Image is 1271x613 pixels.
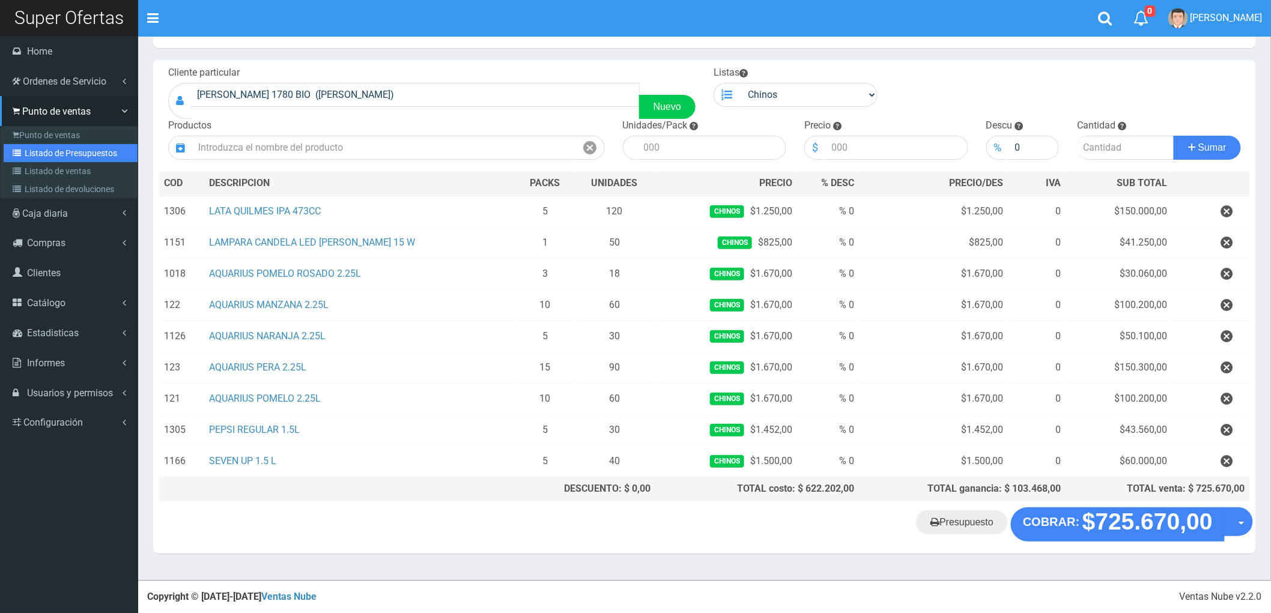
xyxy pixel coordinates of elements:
a: AQUARIUS PERA 2.25L [209,361,306,373]
span: 0 [1145,5,1156,17]
td: $1.250,00 [655,196,797,228]
td: $100.200,00 [1066,289,1172,321]
span: Caja diaria [22,208,68,219]
div: TOTAL costo: $ 622.202,00 [660,482,854,496]
span: Chinos [710,455,744,468]
td: $825,00 [859,227,1008,258]
td: 10 [517,383,574,414]
td: 0 [1008,445,1066,477]
span: Catálogo [27,297,65,309]
input: 000 [1009,136,1059,160]
td: $1.500,00 [655,445,797,477]
a: AQUARIUS MANZANA 2.25L [209,299,329,310]
input: 000 [825,136,968,160]
td: 15 [517,352,574,383]
a: AQUARIUS POMELO 2.25L [209,393,321,404]
span: Chinos [710,268,744,280]
span: Compras [27,237,65,249]
td: 90 [574,352,655,383]
td: $1.452,00 [859,414,1008,445]
a: LATA QUILMES IPA 473CC [209,205,321,217]
td: $43.560,00 [1066,414,1172,445]
td: $1.670,00 [859,258,1008,289]
td: 30 [574,321,655,352]
label: Unidades/Pack [623,119,688,133]
td: $30.060,00 [1066,258,1172,289]
input: Consumidor Final [191,83,640,107]
th: DES [204,172,516,196]
td: 0 [1008,321,1066,352]
th: UNIDADES [574,172,655,196]
td: % 0 [797,414,859,445]
td: 1166 [159,445,204,477]
td: 0 [1008,289,1066,321]
td: % 0 [797,321,859,352]
td: $60.000,00 [1066,445,1172,477]
span: % DESC [821,177,854,189]
td: % 0 [797,352,859,383]
td: 5 [517,414,574,445]
div: Ventas Nube v2.2.0 [1180,590,1262,604]
a: Listado de ventas [4,162,138,180]
th: PACKS [517,172,574,196]
td: 10 [517,289,574,321]
td: 0 [1008,258,1066,289]
td: 50 [574,227,655,258]
span: Clientes [27,267,61,279]
td: % 0 [797,445,859,477]
span: PRECIO [759,177,792,190]
span: Informes [27,357,65,369]
td: 121 [159,383,204,414]
td: $41.250,00 [1066,227,1172,258]
a: AQUARIUS POMELO ROSADO 2.25L [209,268,361,279]
span: Super Ofertas [14,7,124,28]
td: $1.670,00 [655,352,797,383]
td: $825,00 [655,227,797,258]
div: TOTAL ganancia: $ 103.468,00 [864,482,1061,496]
td: % 0 [797,383,859,414]
td: 60 [574,383,655,414]
td: $1.670,00 [859,321,1008,352]
label: Listas [714,66,748,80]
a: AQUARIUS NARANJA 2.25L [209,330,326,342]
td: 0 [1008,414,1066,445]
span: Punto de ventas [22,106,91,117]
strong: $725.670,00 [1082,509,1213,535]
span: IVA [1046,177,1061,189]
td: $100.200,00 [1066,383,1172,414]
label: Precio [804,119,831,133]
input: 000 [638,136,787,160]
button: COBRAR: $725.670,00 [1011,507,1225,541]
span: SUB TOTAL [1117,177,1167,190]
a: SEVEN UP 1.5 L [209,455,276,467]
span: Home [27,46,52,57]
div: TOTAL venta: $ 725.670,00 [1070,482,1245,496]
td: 1 [517,227,574,258]
td: 1151 [159,227,204,258]
a: Punto de ventas [4,126,138,144]
span: Chinos [718,237,752,249]
td: 0 [1008,196,1066,228]
span: Ordenes de Servicio [23,76,106,87]
a: Listado de devoluciones [4,180,138,198]
label: Cantidad [1077,119,1115,133]
span: PRECIO/DES [949,177,1003,189]
img: User Image [1168,8,1188,28]
td: 5 [517,321,574,352]
a: Presupuesto [916,510,1008,534]
strong: COBRAR: [1023,515,1079,528]
label: Descu [986,119,1013,133]
td: 122 [159,289,204,321]
td: $1.670,00 [859,352,1008,383]
input: Introduzca el nombre del producto [192,136,577,160]
td: 1306 [159,196,204,228]
span: Chinos [710,393,744,405]
th: COD [159,172,204,196]
span: Sumar [1198,142,1227,152]
span: Usuarios y permisos [27,387,113,399]
td: 0 [1008,383,1066,414]
td: % 0 [797,196,859,228]
div: DESCUENTO: $ 0,00 [521,482,651,496]
a: PEPSI REGULAR 1.5L [209,424,300,435]
button: Sumar [1174,136,1241,160]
